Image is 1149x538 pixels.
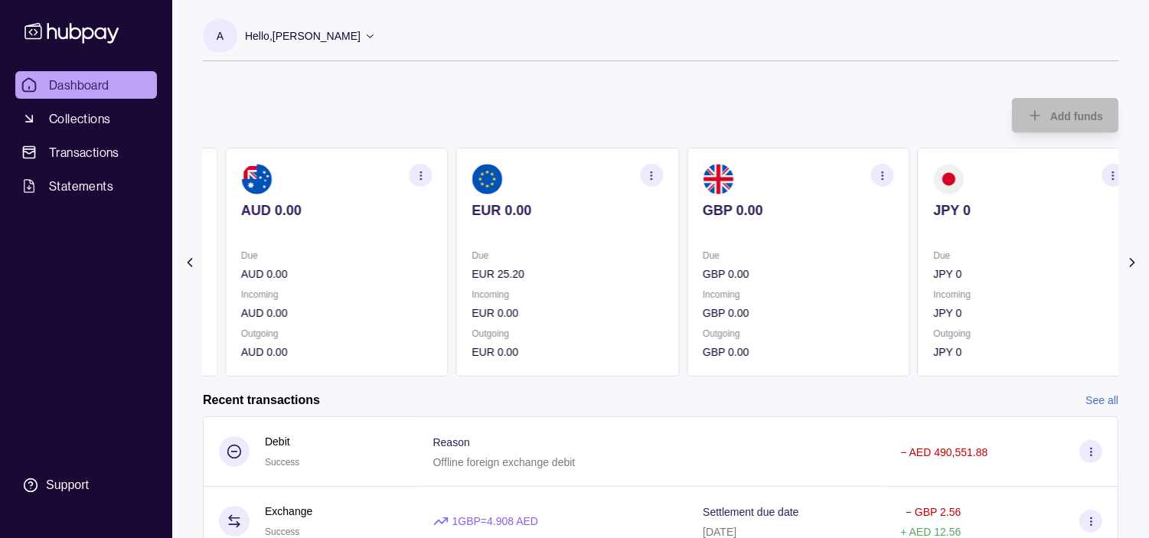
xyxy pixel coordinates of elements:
p: GBP 0.00 [703,305,894,321]
p: EUR 25.20 [472,266,663,282]
span: Transactions [49,143,119,161]
p: Reason [433,436,470,448]
p: Outgoing [241,325,433,342]
p: EUR 0.00 [472,202,663,219]
p: Incoming [703,286,894,303]
p: Due [472,247,663,264]
a: See all [1085,392,1118,409]
p: AUD 0.00 [241,202,433,219]
p: Settlement due date [703,506,798,518]
p: JPY 0 [933,266,1125,282]
p: AUD 0.00 [241,305,433,321]
p: Incoming [933,286,1125,303]
a: Transactions [15,139,157,166]
a: Statements [15,172,157,200]
span: Dashboard [49,76,109,94]
img: au [241,164,272,194]
img: jp [933,164,964,194]
p: GBP 0.00 [703,344,894,360]
span: Add funds [1050,110,1103,122]
img: gb [703,164,733,194]
p: − AED 490,551.88 [900,446,987,458]
p: + AED 12.56 [900,526,961,538]
div: Support [46,477,89,494]
button: Add funds [1012,98,1118,132]
span: Success [265,457,299,468]
p: [DATE] [703,526,736,538]
p: Offline foreign exchange debit [433,456,576,468]
p: Debit [265,433,299,450]
h2: Recent transactions [203,392,320,409]
p: Hello, [PERSON_NAME] [245,28,361,44]
img: eu [472,164,502,194]
p: EUR 0.00 [472,305,663,321]
p: Due [933,247,1125,264]
p: Outgoing [703,325,894,342]
p: A [217,28,224,44]
p: Due [241,247,433,264]
a: Dashboard [15,71,157,99]
a: Collections [15,105,157,132]
span: Collections [49,109,110,128]
p: Outgoing [472,325,663,342]
p: Outgoing [933,325,1125,342]
p: JPY 0 [933,305,1125,321]
p: GBP 0.00 [703,266,894,282]
p: AUD 0.00 [241,266,433,282]
p: − GBP 2.56 [906,506,961,518]
p: Exchange [265,503,312,520]
p: Incoming [241,286,433,303]
span: Success [265,527,299,537]
a: Support [15,469,157,501]
span: Statements [49,177,113,195]
p: AUD 0.00 [241,344,433,360]
p: Due [703,247,894,264]
p: GBP 0.00 [703,202,894,219]
p: JPY 0 [933,202,1125,219]
p: 1 GBP = 4.908 AED [452,513,539,530]
p: JPY 0 [933,344,1125,360]
p: Incoming [472,286,663,303]
p: EUR 0.00 [472,344,663,360]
